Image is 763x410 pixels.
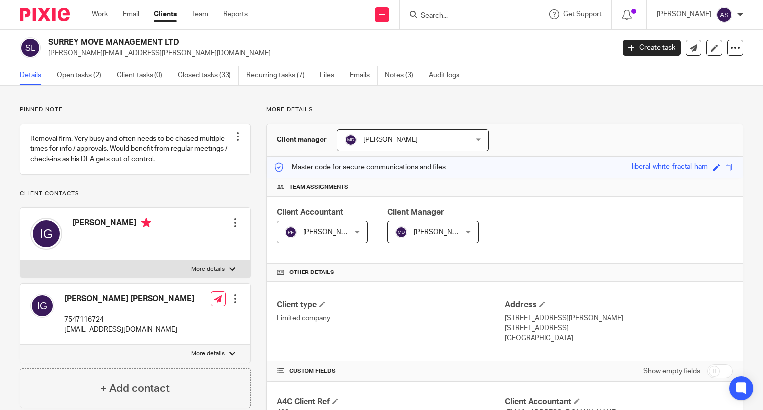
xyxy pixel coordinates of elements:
a: Team [192,9,208,19]
img: svg%3E [20,37,41,58]
h4: CUSTOM FIELDS [277,367,505,375]
p: [PERSON_NAME][EMAIL_ADDRESS][PERSON_NAME][DOMAIN_NAME] [48,48,608,58]
img: Pixie [20,8,70,21]
h3: Client manager [277,135,327,145]
a: Emails [350,66,378,85]
span: Client Manager [387,208,444,216]
img: svg%3E [395,226,407,238]
p: Master code for secure communications and files [274,162,446,172]
h2: SURREY MOVE MANAGEMENT LTD [48,37,496,48]
p: More details [266,106,743,114]
a: Notes (3) [385,66,421,85]
span: [PERSON_NAME] [303,229,358,236]
div: liberal-white-fractal-ham [632,162,708,173]
p: [STREET_ADDRESS] [505,323,733,333]
span: [PERSON_NAME] [363,137,418,143]
img: svg%3E [285,226,297,238]
a: Work [92,9,108,19]
a: Details [20,66,49,85]
p: [EMAIL_ADDRESS][DOMAIN_NAME] [64,325,194,335]
span: [PERSON_NAME] [414,229,468,236]
h4: [PERSON_NAME] [PERSON_NAME] [64,294,194,304]
span: Get Support [563,11,602,18]
span: Client Accountant [277,208,343,216]
h4: Address [505,300,733,310]
p: [PERSON_NAME] [657,9,711,19]
span: Team assignments [289,183,348,191]
h4: A4C Client Ref [277,397,505,407]
a: Files [320,66,342,85]
img: svg%3E [30,218,62,250]
span: Other details [289,269,334,276]
a: Client tasks (0) [117,66,170,85]
p: 7547116724 [64,315,194,325]
input: Search [420,12,509,21]
p: More details [191,265,225,273]
label: Show empty fields [643,366,700,376]
a: Reports [223,9,248,19]
a: Open tasks (2) [57,66,109,85]
i: Primary [141,218,151,228]
h4: Client Accountant [505,397,733,407]
p: [GEOGRAPHIC_DATA] [505,333,733,343]
p: Pinned note [20,106,251,114]
p: Client contacts [20,190,251,198]
img: svg%3E [345,134,357,146]
a: Audit logs [429,66,467,85]
h4: [PERSON_NAME] [72,218,151,230]
h4: + Add contact [100,381,170,396]
a: Create task [623,40,681,56]
p: More details [191,350,225,358]
img: svg%3E [716,7,732,23]
h4: Client type [277,300,505,310]
img: svg%3E [30,294,54,318]
p: Limited company [277,313,505,323]
a: Clients [154,9,177,19]
a: Recurring tasks (7) [246,66,312,85]
a: Email [123,9,139,19]
p: [STREET_ADDRESS][PERSON_NAME] [505,313,733,323]
a: Closed tasks (33) [178,66,239,85]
